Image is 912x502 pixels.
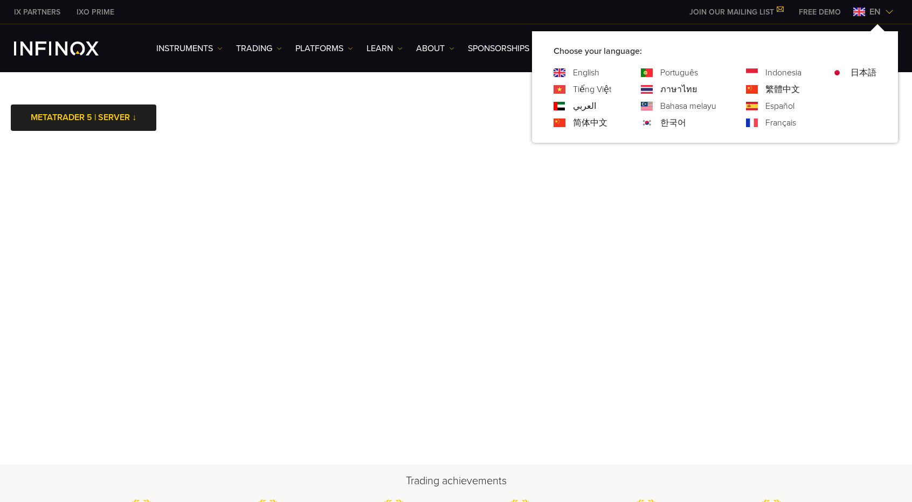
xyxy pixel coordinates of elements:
[765,100,794,113] a: Language
[865,5,885,18] span: en
[660,116,686,129] a: Language
[791,6,849,18] a: INFINOX MENU
[573,100,596,113] a: Language
[660,100,716,113] a: Language
[681,8,791,17] a: JOIN OUR MAILING LIST
[660,83,697,96] a: Language
[660,66,698,79] a: Language
[765,116,796,129] a: Language
[14,41,124,55] a: INFINOX Logo
[573,83,611,96] a: Language
[573,66,599,79] a: Language
[367,42,403,55] a: Learn
[6,6,68,18] a: INFINOX
[236,42,282,55] a: TRADING
[765,66,802,79] a: Language
[851,66,876,79] a: Language
[79,473,833,489] h2: Trading achievements
[416,42,454,55] a: ABOUT
[156,42,223,55] a: Instruments
[573,116,607,129] a: Language
[765,83,800,96] a: Language
[468,42,529,55] a: SPONSORSHIPS
[68,6,122,18] a: INFINOX
[11,104,156,131] a: METATRADER 5 | SERVER ↓
[554,45,876,58] p: Choose your language:
[295,42,353,55] a: PLATFORMS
